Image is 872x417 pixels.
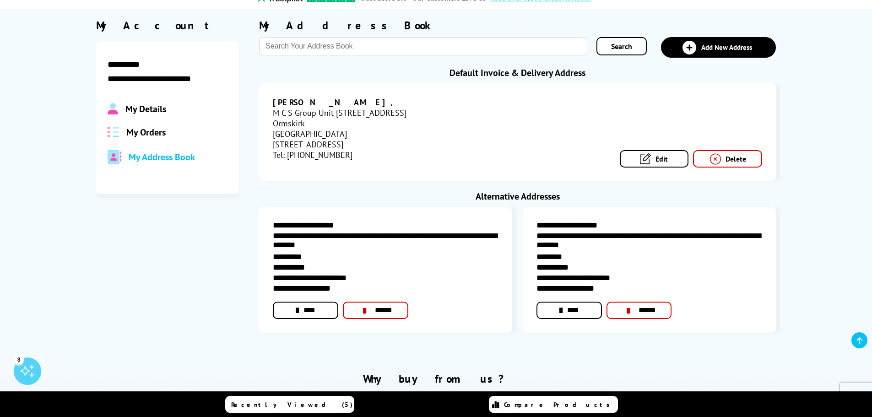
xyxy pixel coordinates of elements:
img: address-book-duotone-solid.svg [108,150,121,164]
span: Recently Viewed (5) [231,401,353,409]
div: [PERSON_NAME], [273,97,518,108]
div: 3 [14,354,24,364]
img: Profile.svg [108,103,118,115]
div: My Account [96,18,239,32]
div: Ormskirk [273,118,518,129]
span: My Details [125,103,166,115]
a: Edit [620,150,689,168]
a: Compare Products [489,396,618,413]
span: My Orders [126,126,166,138]
div: Default Invoice & Delivery Address [259,67,776,79]
h2: Why buy from us? [96,372,776,386]
div: Alternative Addresses [259,190,776,202]
span: Compare Products [504,401,615,409]
a: Recently Viewed (5) [225,396,354,413]
div: [GEOGRAPHIC_DATA] [273,129,518,139]
a: Search [596,37,647,55]
span: Search [611,42,632,51]
span: Add New Address [701,43,752,52]
input: Search Your Address Book [259,37,587,55]
span: My Address Book [129,151,195,163]
img: all-order.svg [108,127,119,137]
a: Delete [693,150,762,168]
div: Tel: [PHONE_NUMBER] [273,150,518,160]
div: [STREET_ADDRESS] [273,139,518,150]
div: M C S Group Unit [STREET_ADDRESS] [273,108,518,118]
div: My Address Book [259,18,437,32]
